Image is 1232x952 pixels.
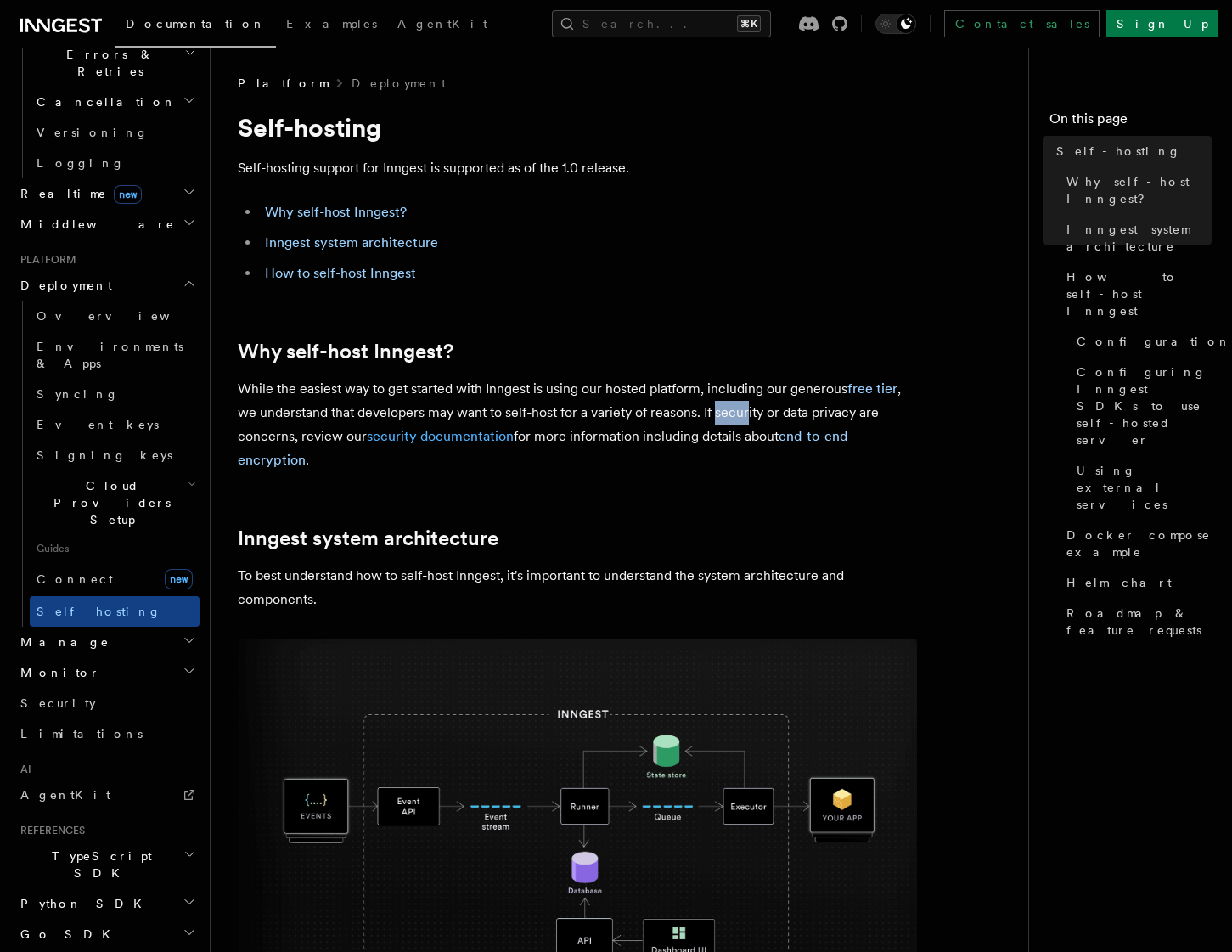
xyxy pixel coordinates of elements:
[30,93,177,110] span: Cancellation
[30,87,200,117] button: Cancellation
[1060,262,1212,326] a: How to self-host Inngest
[1070,357,1212,455] a: Configuring Inngest SDKs to use self-hosted server
[126,17,266,31] span: Documentation
[14,277,112,294] span: Deployment
[387,5,498,46] a: AgentKit
[14,888,200,919] button: Python SDK
[20,727,143,741] span: Limitations
[1077,363,1212,448] span: Configuring Inngest SDKs to use self-hosted server
[944,10,1100,37] a: Contact sales
[30,379,200,409] a: Syncing
[1060,520,1212,567] a: Docker compose example
[37,387,119,401] span: Syncing
[30,535,200,562] span: Guides
[14,253,76,267] span: Platform
[1077,333,1231,350] span: Configuration
[14,718,200,749] a: Limitations
[14,270,200,301] button: Deployment
[14,634,110,651] span: Manage
[37,448,172,462] span: Signing keys
[367,428,514,444] a: security documentation
[238,377,917,472] p: While the easiest way to get started with Inngest is using our hosted platform, including our gen...
[14,657,200,688] button: Monitor
[737,15,761,32] kbd: ⌘K
[238,564,917,611] p: To best understand how to self-host Inngest, it's important to understand the system architecture...
[847,380,897,397] a: free tier
[238,112,917,143] h1: Self-hosting
[1049,136,1212,166] a: Self-hosting
[14,216,175,233] span: Middleware
[30,470,200,535] button: Cloud Providers Setup
[238,75,328,92] span: Platform
[115,5,276,48] a: Documentation
[14,301,200,627] div: Deployment
[352,75,446,92] a: Deployment
[265,265,416,281] a: How to self-host Inngest
[20,788,110,802] span: AgentKit
[37,309,211,323] span: Overview
[238,340,453,363] a: Why self-host Inngest?
[14,841,200,888] button: TypeScript SDK
[1066,173,1212,207] span: Why self-host Inngest?
[14,780,200,810] a: AgentKit
[14,895,152,912] span: Python SDK
[37,340,183,370] span: Environments & Apps
[238,156,917,180] p: Self-hosting support for Inngest is supported as of the 1.0 release.
[37,126,149,139] span: Versioning
[1070,326,1212,357] a: Configuration
[165,569,193,589] span: new
[30,331,200,379] a: Environments & Apps
[1056,143,1181,160] span: Self-hosting
[1066,574,1172,591] span: Helm chart
[276,5,387,46] a: Examples
[14,178,200,209] button: Realtimenew
[397,17,487,31] span: AgentKit
[30,562,200,596] a: Connectnew
[30,46,184,80] span: Errors & Retries
[1049,109,1212,136] h4: On this page
[875,14,916,34] button: Toggle dark mode
[14,209,200,239] button: Middleware
[1066,527,1212,560] span: Docker compose example
[286,17,377,31] span: Examples
[552,10,771,37] button: Search...⌘K
[1060,166,1212,214] a: Why self-host Inngest?
[14,926,121,943] span: Go SDK
[30,301,200,331] a: Overview
[1060,214,1212,262] a: Inngest system architecture
[14,848,183,882] span: TypeScript SDK
[20,696,96,710] span: Security
[37,572,113,586] span: Connect
[114,185,142,204] span: new
[14,664,100,681] span: Monitor
[37,418,159,431] span: Event keys
[1066,605,1212,639] span: Roadmap & feature requests
[14,919,200,949] button: Go SDK
[1066,268,1212,319] span: How to self-host Inngest
[14,185,142,202] span: Realtime
[14,627,200,657] button: Manage
[1060,598,1212,645] a: Roadmap & feature requests
[1070,455,1212,520] a: Using external services
[30,477,188,528] span: Cloud Providers Setup
[14,688,200,718] a: Security
[30,440,200,470] a: Signing keys
[30,117,200,148] a: Versioning
[238,527,498,550] a: Inngest system architecture
[14,824,85,837] span: References
[30,596,200,627] a: Self hosting
[1066,221,1212,255] span: Inngest system architecture
[265,234,438,251] a: Inngest system architecture
[1106,10,1218,37] a: Sign Up
[30,409,200,440] a: Event keys
[1060,567,1212,598] a: Helm chart
[30,39,200,87] button: Errors & Retries
[37,156,125,170] span: Logging
[1077,462,1212,513] span: Using external services
[30,148,200,178] a: Logging
[14,763,31,776] span: AI
[265,204,407,220] a: Why self-host Inngest?
[37,605,161,618] span: Self hosting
